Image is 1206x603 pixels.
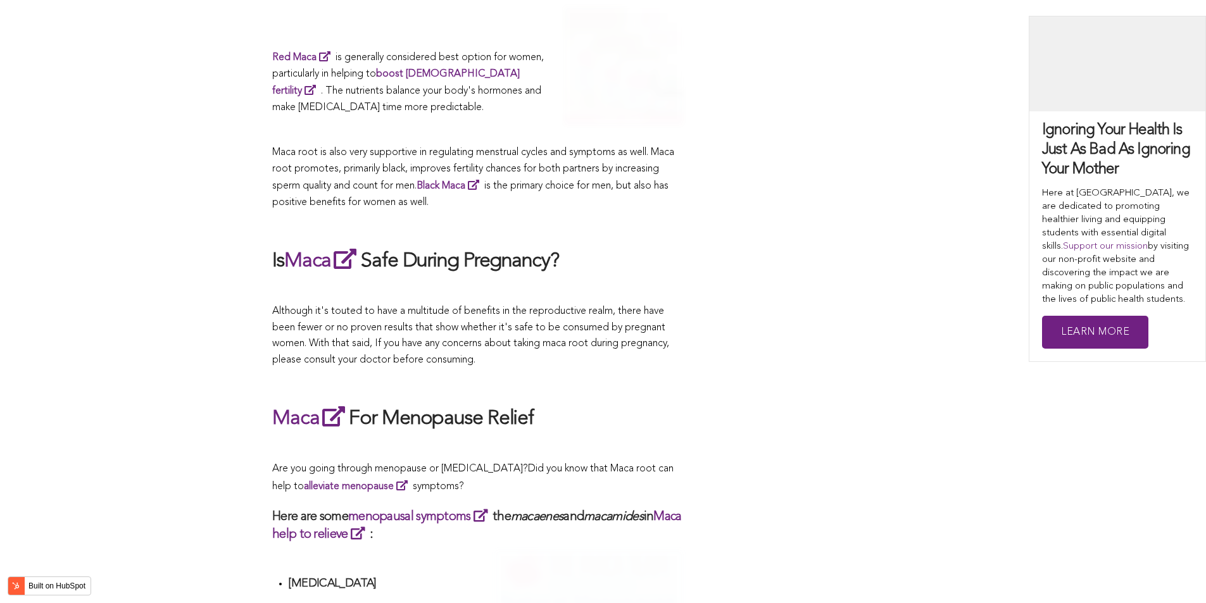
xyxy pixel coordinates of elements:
[272,53,317,63] strong: Red Maca
[584,511,644,523] em: macamides
[563,6,684,126] img: Maca-Team-Rec-Maca-190x190
[272,306,669,365] span: Although it's touted to have a multitude of benefits in the reproductive realm, there have been f...
[8,576,91,595] button: Built on HubSpot
[1042,316,1148,349] a: Learn More
[272,507,684,543] h3: Here are some the and in :
[304,482,413,492] a: alleviate menopause
[272,53,336,63] a: Red Maca
[284,251,361,271] a: Maca
[8,578,23,594] img: HubSpot sprocket logo
[272,53,544,113] span: is generally considered best option for women, particularly in helping to . The nutrients balance...
[289,576,684,591] h4: [MEDICAL_DATA]
[417,181,465,191] strong: Black Maca
[417,181,484,191] a: Black Maca
[272,147,674,208] span: Maca root is also very supportive in regulating menstrual cycles and symptoms as well. Maca root ...
[272,464,674,492] span: Did you know that Maca root can help to symptoms?
[23,578,91,594] label: Built on HubSpot
[272,404,684,433] h2: For Menopause Relief
[272,69,520,97] a: boost [DEMOGRAPHIC_DATA] fertility
[272,464,528,474] span: Are you going through menopause or [MEDICAL_DATA]?
[272,511,682,541] a: Maca help to relieve
[272,246,684,275] h2: Is Safe During Pregnancy?
[511,511,563,523] em: macaenes
[1143,542,1206,603] iframe: Chat Widget
[272,409,349,429] a: Maca
[348,511,493,523] a: menopausal symptoms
